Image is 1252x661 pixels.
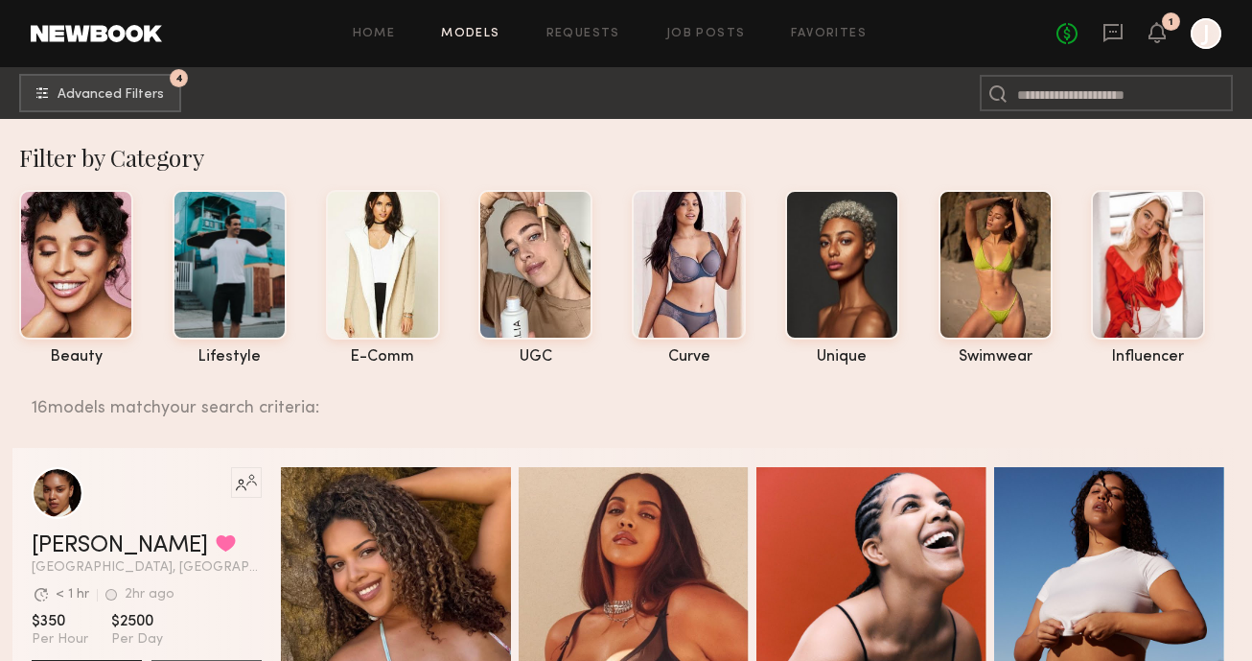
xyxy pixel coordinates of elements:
span: $2500 [111,612,163,631]
span: [GEOGRAPHIC_DATA], [GEOGRAPHIC_DATA] [32,561,262,575]
div: 16 models match your search criteria: [32,377,1224,417]
a: Favorites [791,28,867,40]
a: Home [353,28,396,40]
div: Filter by Category [19,142,1252,173]
div: 1 [1169,17,1173,28]
div: < 1 hr [56,588,89,602]
a: Models [441,28,499,40]
span: Per Day [111,631,163,649]
span: $350 [32,612,88,631]
a: Requests [546,28,620,40]
div: e-comm [326,349,440,366]
button: 4Advanced Filters [19,74,181,112]
div: 2hr ago [125,588,174,602]
span: Advanced Filters [58,88,164,102]
div: unique [785,349,899,366]
a: Job Posts [666,28,746,40]
div: lifestyle [173,349,287,366]
div: swimwear [939,349,1053,366]
span: 4 [175,74,183,83]
div: curve [632,349,746,366]
a: [PERSON_NAME] [32,534,208,557]
div: beauty [19,349,133,366]
span: Per Hour [32,631,88,649]
a: J [1191,18,1221,49]
div: influencer [1091,349,1205,366]
div: UGC [478,349,592,366]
